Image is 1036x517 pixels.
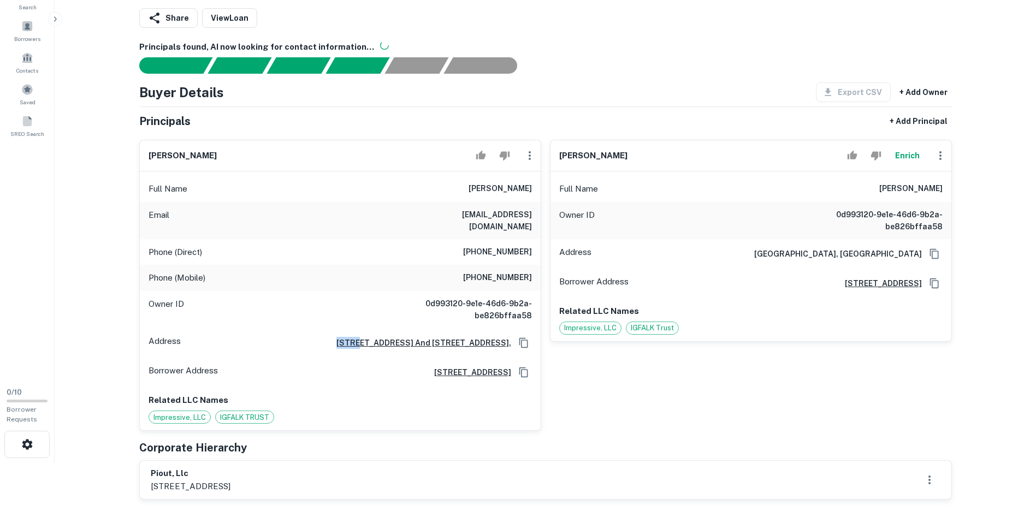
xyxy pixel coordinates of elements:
[626,323,678,334] span: IGFALK Trust
[885,111,952,131] button: + Add Principal
[516,364,532,381] button: Copy Address
[149,271,205,284] p: Phone (Mobile)
[444,57,530,74] div: AI fulfillment process complete.
[836,277,922,289] a: [STREET_ADDRESS]
[151,467,230,480] h6: piout, llc
[267,57,330,74] div: Documents found, AI parsing details...
[208,57,271,74] div: Your request is received and processing...
[19,3,37,11] span: Search
[559,182,598,195] p: Full Name
[425,366,511,378] a: [STREET_ADDRESS]
[879,182,943,195] h6: [PERSON_NAME]
[495,145,514,167] button: Reject
[895,82,952,102] button: + Add Owner
[463,271,532,284] h6: [PHONE_NUMBER]
[7,406,37,423] span: Borrower Requests
[149,394,532,407] p: Related LLC Names
[812,209,943,233] h6: 0d993120-9e1e-46d6-9b2a-be826bffaa58
[401,209,532,233] h6: [EMAIL_ADDRESS][DOMAIN_NAME]
[10,129,44,138] span: SREO Search
[7,388,22,396] span: 0 / 10
[149,209,169,233] p: Email
[745,248,922,260] h6: [GEOGRAPHIC_DATA], [GEOGRAPHIC_DATA]
[843,145,862,167] button: Accept
[149,364,218,381] p: Borrower Address
[20,98,35,106] span: Saved
[384,57,448,74] div: Principals found, still searching for contact information. This may take time...
[149,335,181,351] p: Address
[890,145,925,167] button: Enrich
[139,113,191,129] h5: Principals
[139,82,224,102] h4: Buyer Details
[139,8,198,28] button: Share
[926,275,943,292] button: Copy Address
[981,430,1036,482] iframe: Chat Widget
[216,412,274,423] span: IGFALK TRUST
[560,323,621,334] span: Impressive, LLC
[151,480,230,493] p: [STREET_ADDRESS]
[926,246,943,262] button: Copy Address
[149,182,187,195] p: Full Name
[559,246,591,262] p: Address
[325,57,389,74] div: Principals found, AI now looking for contact information...
[139,41,952,54] h6: Principals found, AI now looking for contact information...
[3,16,51,45] a: Borrowers
[149,412,210,423] span: Impressive, LLC
[3,79,51,109] a: Saved
[3,111,51,140] a: SREO Search
[559,275,629,292] p: Borrower Address
[463,246,532,259] h6: [PHONE_NUMBER]
[3,47,51,77] a: Contacts
[328,337,511,349] a: [STREET_ADDRESS] And [STREET_ADDRESS],
[16,66,38,75] span: Contacts
[149,150,217,162] h6: [PERSON_NAME]
[139,439,247,456] h5: Corporate Hierarchy
[559,150,627,162] h6: [PERSON_NAME]
[469,182,532,195] h6: [PERSON_NAME]
[14,34,40,43] span: Borrowers
[471,145,490,167] button: Accept
[401,298,532,322] h6: 0d993120-9e1e-46d6-9b2a-be826bffaa58
[149,298,184,322] p: Owner ID
[559,305,943,318] p: Related LLC Names
[149,246,202,259] p: Phone (Direct)
[202,8,257,28] a: ViewLoan
[516,335,532,351] button: Copy Address
[126,57,208,74] div: Sending borrower request to AI...
[559,209,595,233] p: Owner ID
[866,145,885,167] button: Reject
